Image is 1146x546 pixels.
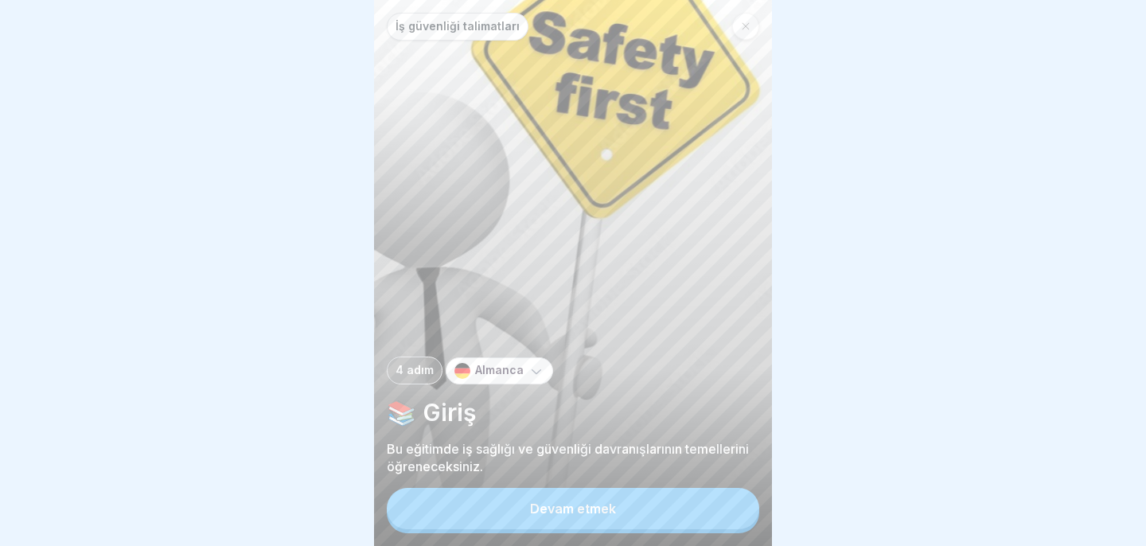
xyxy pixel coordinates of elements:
button: Devam etmek [387,488,759,529]
font: Almanca [475,363,524,376]
font: İş güvenliği talimatları [396,19,520,33]
font: 4 adım [396,363,434,376]
font: 📚 Giriş [387,398,476,427]
font: Devam etmek [530,501,616,517]
img: de.svg [454,363,470,379]
font: Bu eğitimde iş sağlığı ve güvenliği davranışlarının temellerini öğreneceksiniz. [387,441,749,474]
